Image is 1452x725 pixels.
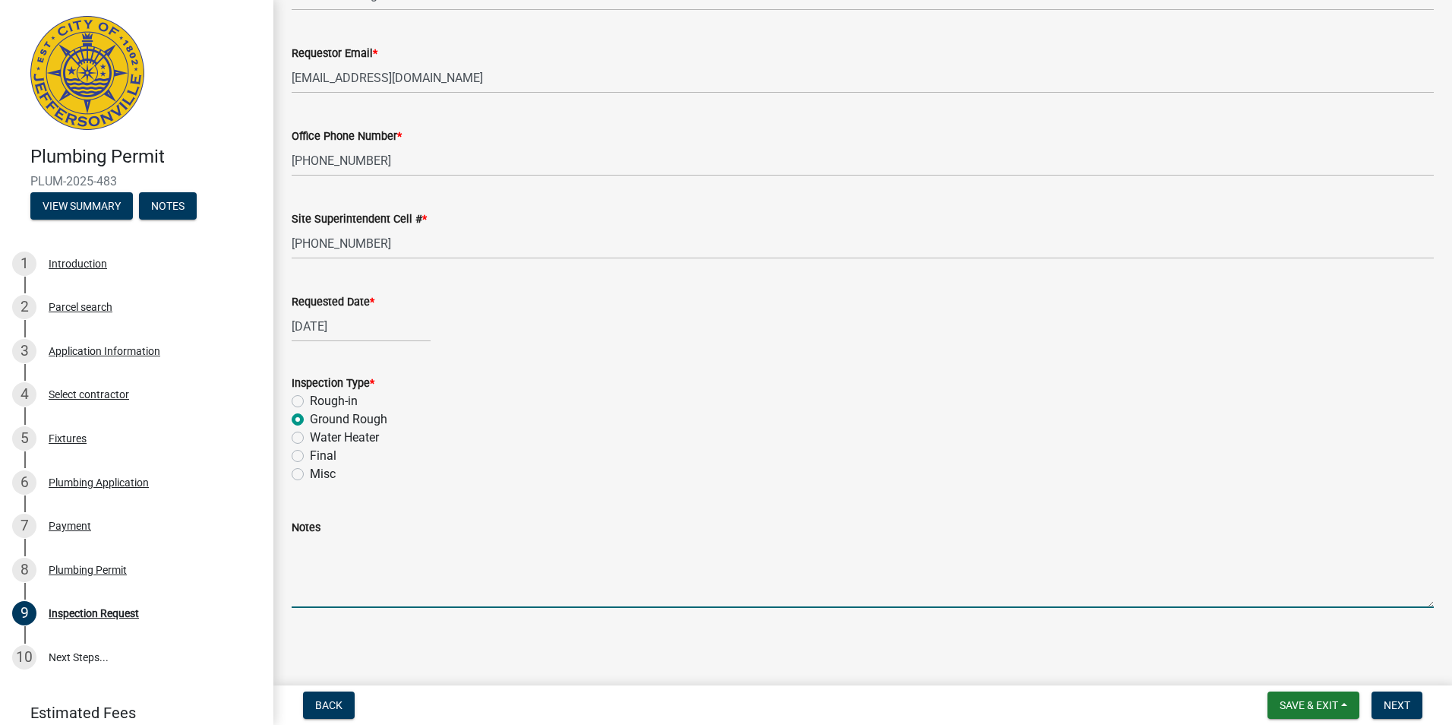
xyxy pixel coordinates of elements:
[12,426,36,451] div: 5
[1384,699,1410,711] span: Next
[49,346,160,356] div: Application Information
[12,470,36,495] div: 6
[12,295,36,319] div: 2
[292,214,427,225] label: Site Superintendent Cell #
[12,252,36,276] div: 1
[49,521,91,531] div: Payment
[139,192,197,220] button: Notes
[292,131,402,142] label: Office Phone Number
[1280,699,1338,711] span: Save & Exit
[310,465,336,483] label: Misc
[315,699,342,711] span: Back
[12,558,36,582] div: 8
[49,302,112,312] div: Parcel search
[30,192,133,220] button: View Summary
[49,608,139,619] div: Inspection Request
[12,382,36,407] div: 4
[49,565,127,575] div: Plumbing Permit
[12,645,36,670] div: 10
[292,311,431,342] input: mm/dd/yyyy
[12,339,36,363] div: 3
[49,258,107,269] div: Introduction
[12,514,36,538] div: 7
[310,410,387,429] label: Ground Rough
[49,389,129,400] div: Select contractor
[292,523,320,533] label: Notes
[292,378,374,389] label: Inspection Type
[292,297,374,308] label: Requested Date
[139,201,197,213] wm-modal-confirm: Notes
[30,174,243,188] span: PLUM-2025-483
[30,201,133,213] wm-modal-confirm: Summary
[49,433,87,444] div: Fixtures
[1372,692,1422,719] button: Next
[292,49,377,59] label: Requestor Email
[30,16,144,130] img: City of Jeffersonville, Indiana
[303,692,355,719] button: Back
[310,392,358,410] label: Rough-in
[49,477,149,488] div: Plumbing Application
[12,601,36,625] div: 9
[1267,692,1359,719] button: Save & Exit
[30,146,261,168] h4: Plumbing Permit
[310,447,336,465] label: Final
[310,429,379,447] label: Water Heater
